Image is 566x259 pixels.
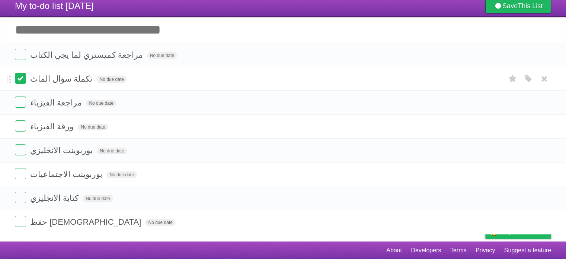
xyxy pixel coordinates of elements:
label: Done [15,73,26,84]
a: Terms [450,243,467,258]
span: Buy me a coffee [501,225,547,239]
label: Done [15,144,26,155]
span: بوربوينت الانجليزي [30,146,95,155]
span: مراجعة الفيزياء [30,98,84,107]
label: Star task [506,73,520,85]
span: حفظ [DEMOGRAPHIC_DATA] [30,217,143,227]
span: No due date [83,195,113,202]
label: Done [15,168,26,179]
span: No due date [147,52,177,59]
a: Developers [411,243,441,258]
span: No due date [78,124,108,130]
span: No due date [97,148,127,154]
label: Done [15,216,26,227]
label: Done [15,49,26,60]
b: This List [518,2,543,10]
span: بوربوينت الاجتماعيات [30,170,104,179]
span: كتابة الانجليزي [30,193,80,203]
a: Suggest a feature [504,243,551,258]
span: No due date [145,219,175,226]
span: No due date [96,76,127,83]
a: About [386,243,402,258]
span: تكملة سؤال الماث [30,74,94,83]
a: Privacy [476,243,495,258]
label: Done [15,120,26,132]
span: No due date [106,171,137,178]
span: No due date [86,100,116,107]
label: Done [15,97,26,108]
span: My to-do list [DATE] [15,1,94,11]
span: ورقة الفيزياء [30,122,76,131]
span: مراجعة كميستري لما يجي الكتاب [30,50,144,60]
label: Done [15,192,26,203]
